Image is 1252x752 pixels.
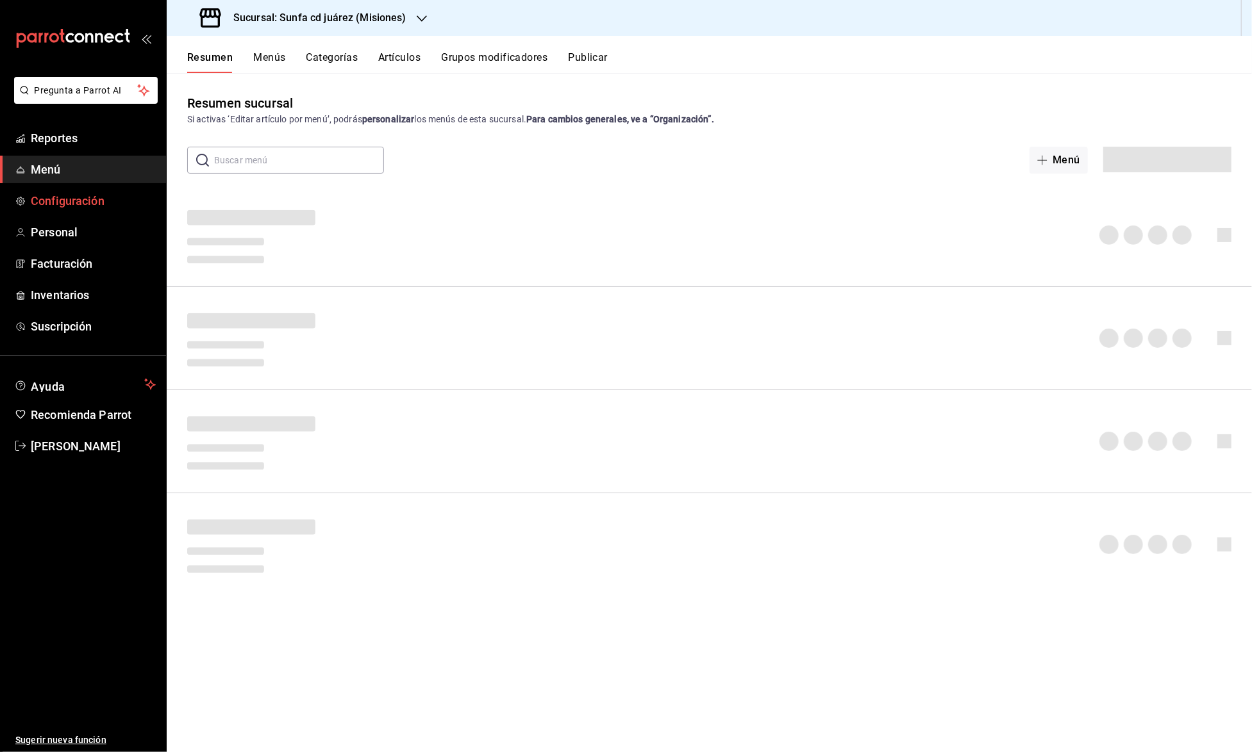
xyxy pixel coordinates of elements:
span: Pregunta a Parrot AI [35,84,138,97]
strong: personalizar [362,114,415,124]
span: Configuración [31,192,156,209]
button: Pregunta a Parrot AI [14,77,158,104]
button: Menús [253,51,285,73]
span: Personal [31,224,156,241]
h3: Sucursal: Sunfa cd juárez (Misiones) [223,10,406,26]
span: Ayuda [31,377,139,392]
div: Si activas ‘Editar artículo por menú’, podrás los menús de esta sucursal. [187,113,1231,126]
button: open_drawer_menu [141,33,151,44]
span: Reportes [31,129,156,147]
button: Artículos [378,51,421,73]
input: Buscar menú [214,147,384,173]
span: Inventarios [31,286,156,304]
span: Suscripción [31,318,156,335]
span: [PERSON_NAME] [31,437,156,455]
span: Sugerir nueva función [15,733,156,747]
button: Publicar [568,51,608,73]
span: Recomienda Parrot [31,406,156,423]
button: Menú [1030,147,1088,174]
button: Resumen [187,51,233,73]
div: Resumen sucursal [187,94,293,113]
button: Grupos modificadores [441,51,547,73]
strong: Para cambios generales, ve a “Organización”. [526,114,714,124]
a: Pregunta a Parrot AI [9,93,158,106]
div: navigation tabs [187,51,1252,73]
button: Categorías [306,51,358,73]
span: Facturación [31,255,156,272]
span: Menú [31,161,156,178]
